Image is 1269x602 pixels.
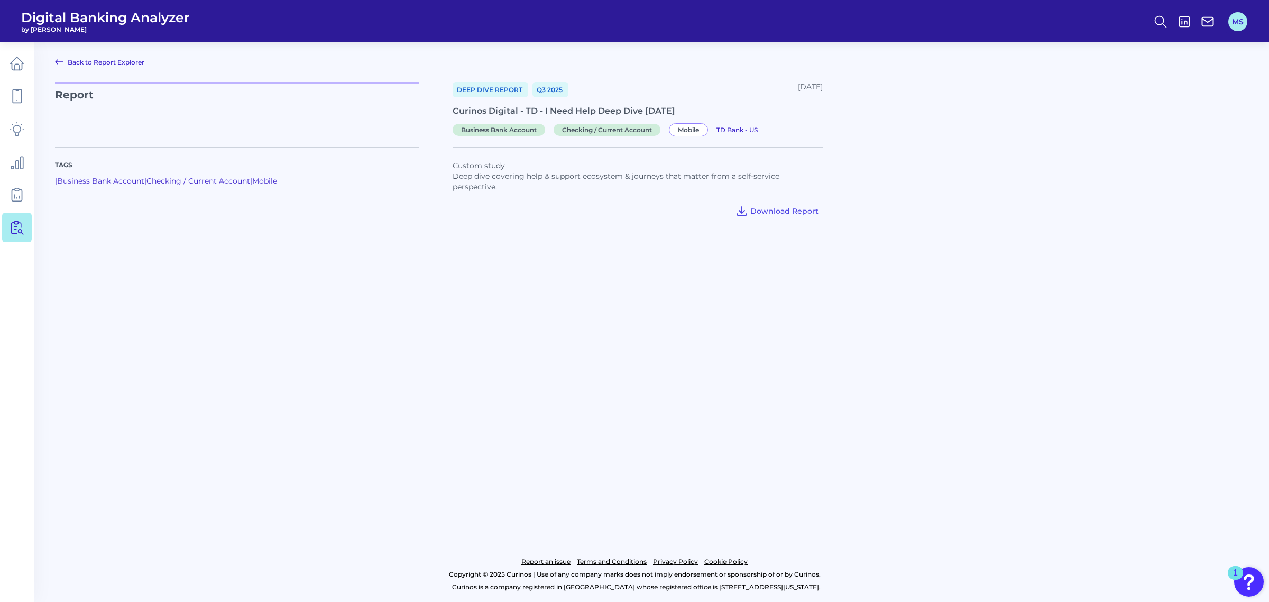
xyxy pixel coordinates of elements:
[554,124,660,136] span: Checking / Current Account
[798,82,823,97] div: [DATE]
[704,555,748,568] a: Cookie Policy
[55,581,1217,594] p: Curinos is a company registered in [GEOGRAPHIC_DATA] whose registered office is [STREET_ADDRESS][...
[521,555,571,568] a: Report an issue
[1234,567,1264,597] button: Open Resource Center, 1 new notification
[55,160,419,170] p: Tags
[453,106,823,116] div: Curinos Digital - TD - I Need Help Deep Dive [DATE]
[21,25,190,33] span: by [PERSON_NAME]
[532,82,568,97] a: Q3 2025
[453,124,549,134] a: Business Bank Account
[57,176,144,186] a: Business Bank Account
[453,171,823,192] p: Deep dive covering help & support ecosystem & journeys that matter from a self-service perspective.
[716,126,758,134] span: TD Bank - US
[250,176,252,186] span: |
[21,10,190,25] span: Digital Banking Analyzer
[55,82,419,134] p: Report
[1228,12,1247,31] button: MS
[669,123,708,136] span: Mobile
[252,176,277,186] a: Mobile
[453,124,545,136] span: Business Bank Account
[55,176,57,186] span: |
[144,176,146,186] span: |
[577,555,647,568] a: Terms and Conditions
[669,124,712,134] a: Mobile
[453,161,505,170] span: Custom study
[146,176,250,186] a: Checking / Current Account
[55,56,144,68] a: Back to Report Explorer
[554,124,665,134] a: Checking / Current Account
[750,206,819,216] span: Download Report
[716,124,758,134] a: TD Bank - US
[1233,573,1238,587] div: 1
[731,203,823,220] button: Download Report
[453,82,528,97] a: Deep Dive Report
[653,555,698,568] a: Privacy Policy
[52,568,1217,581] p: Copyright © 2025 Curinos | Use of any company marks does not imply endorsement or sponsorship of ...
